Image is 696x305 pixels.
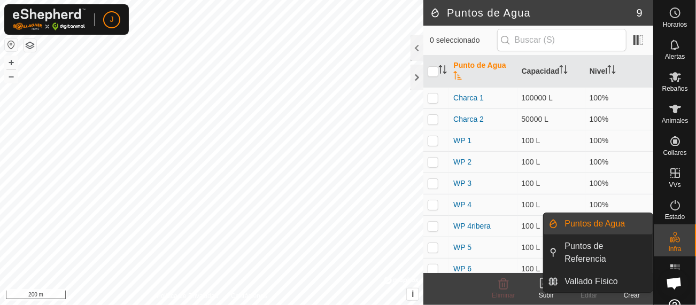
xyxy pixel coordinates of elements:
[453,136,471,145] a: WP 1
[568,291,610,300] div: Editar
[453,179,471,187] a: WP 3
[110,14,114,25] span: J
[453,200,471,209] a: WP 4
[565,217,625,230] span: Puntos de Agua
[590,199,649,210] div: 100%
[525,291,568,300] div: Subir
[453,222,491,230] a: WP 4ribera
[430,6,637,19] h2: Puntos de Agua
[13,9,86,30] img: Logo Gallagher
[663,150,686,156] span: Collares
[637,5,643,21] span: 9
[590,157,649,168] div: 100%
[157,291,218,301] a: Política de Privacidad
[453,158,471,166] a: WP 2
[590,135,649,146] div: 100%
[517,151,585,173] td: 100 L
[453,93,484,102] a: Charca 1
[663,21,687,28] span: Horarios
[517,130,585,151] td: 100 L
[438,67,447,75] p-sorticon: Activar para ordenar
[24,39,36,52] button: Capas del Mapa
[544,236,653,270] li: Puntos de Referencia
[660,269,689,298] div: Chat abierto
[412,290,414,299] span: i
[610,291,653,300] div: Crear
[559,213,653,234] a: Puntos de Agua
[565,275,618,288] span: Vallado Físico
[668,246,681,252] span: Infra
[517,56,585,88] th: Capacidad
[5,56,18,69] button: +
[517,258,585,279] td: 100 L
[453,264,471,273] a: WP 6
[453,73,462,81] p-sorticon: Activar para ordenar
[559,271,653,292] a: Vallado Físico
[449,56,517,88] th: Punto de Agua
[565,240,646,265] span: Puntos de Referencia
[5,70,18,83] button: –
[517,215,585,237] td: 100 L
[665,214,685,220] span: Estado
[497,29,627,51] input: Buscar (S)
[544,213,653,234] li: Puntos de Agua
[517,108,585,130] td: 50000 L
[607,67,616,75] p-sorticon: Activar para ordenar
[585,56,653,88] th: Nivel
[407,288,419,300] button: i
[5,38,18,51] button: Restablecer Mapa
[590,178,649,189] div: 100%
[559,236,653,270] a: Puntos de Referencia
[517,237,585,258] td: 100 L
[517,87,585,108] td: 100000 L
[590,92,649,104] div: 100%
[669,182,680,188] span: VVs
[492,292,515,299] span: Eliminar
[517,173,585,194] td: 100 L
[590,114,649,125] div: 100%
[517,194,585,215] td: 100 L
[662,118,688,124] span: Animales
[231,291,267,301] a: Contáctenos
[665,53,685,60] span: Alertas
[662,85,687,92] span: Rebaños
[544,271,653,292] li: Vallado Físico
[559,67,568,75] p-sorticon: Activar para ordenar
[656,278,693,291] span: Mapa de Calor
[453,115,484,123] a: Charca 2
[430,35,497,46] span: 0 seleccionado
[453,243,471,252] a: WP 5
